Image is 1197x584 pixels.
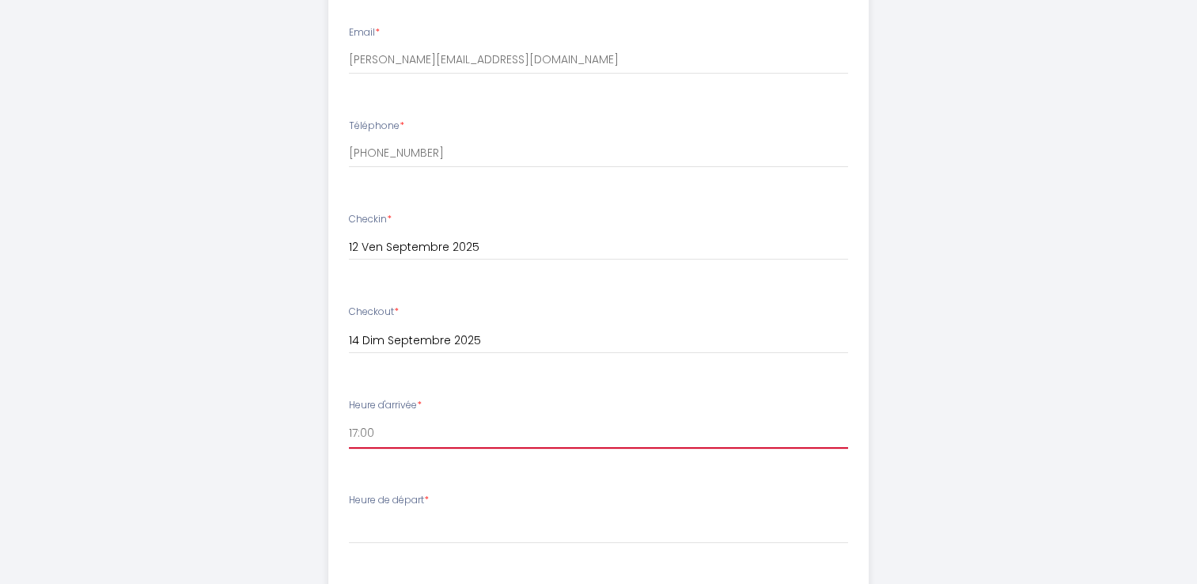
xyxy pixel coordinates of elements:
[349,212,392,227] label: Checkin
[349,305,399,320] label: Checkout
[349,398,422,413] label: Heure d'arrivée
[349,119,404,134] label: Téléphone
[349,493,429,508] label: Heure de départ
[349,25,380,40] label: Email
